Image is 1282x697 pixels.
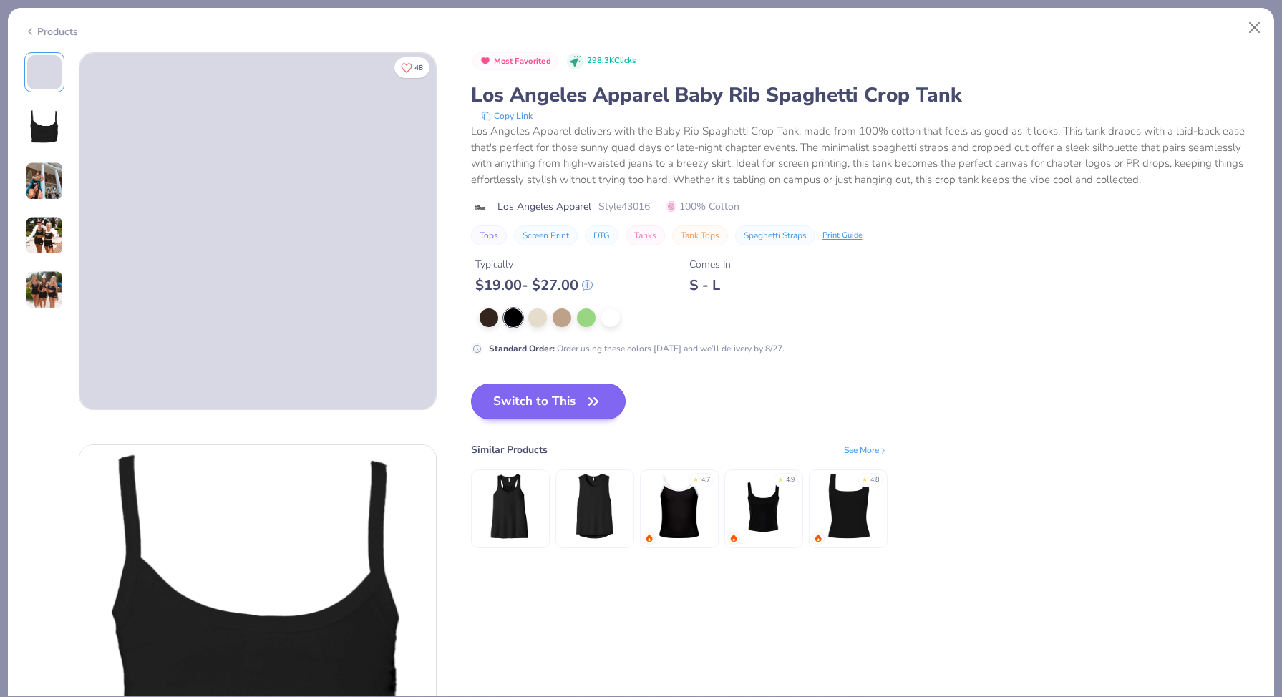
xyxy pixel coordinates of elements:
img: Bella + Canvas Ladies' Flowy Scoop Muscle Tank [560,472,628,540]
div: ★ [777,475,783,481]
button: Badge Button [472,52,559,71]
button: Tanks [626,225,665,245]
div: Los Angeles Apparel Baby Rib Spaghetti Crop Tank [471,82,1258,109]
div: See More [844,444,888,457]
div: Los Angeles Apparel delivers with the Baby Rib Spaghetti Crop Tank, made from 100% cotton that fe... [471,123,1258,187]
img: User generated content [25,270,64,309]
img: Most Favorited sort [480,55,491,67]
img: Fresh Prints Cali Camisole Top [645,472,713,540]
div: Similar Products [471,442,548,457]
button: Tank Tops [672,225,728,245]
img: Bella + Canvas Ladies' Flowy Racerback Tank [476,472,544,540]
span: Los Angeles Apparel [497,199,591,214]
button: DTG [585,225,618,245]
div: Comes In [689,257,731,272]
div: 4.8 [870,475,879,485]
img: Bella Canvas Ladies' Micro Ribbed Scoop Tank [729,472,797,540]
img: Fresh Prints Sydney Square Neck Tank Top [814,472,882,540]
div: 4.7 [701,475,710,485]
button: Like [394,57,429,78]
div: Products [24,24,78,39]
div: ★ [693,475,699,481]
img: trending.gif [729,534,738,542]
span: 48 [414,64,423,72]
button: Close [1241,14,1268,42]
strong: Standard Order : [489,343,555,354]
span: 298.3K Clicks [587,55,636,67]
div: S - L [689,276,731,294]
div: 4.9 [786,475,795,485]
img: brand logo [471,202,490,213]
div: $ 19.00 - $ 27.00 [475,276,593,294]
span: 100% Cotton [666,199,739,214]
img: User generated content [25,162,64,200]
span: Most Favorited [494,57,551,65]
span: Style 43016 [598,199,650,214]
img: Back [27,109,62,144]
div: Print Guide [822,230,863,242]
button: Screen Print [514,225,578,245]
button: copy to clipboard [477,109,537,123]
div: Order using these colors [DATE] and we’ll delivery by 8/27. [489,342,785,355]
img: trending.gif [814,534,822,542]
button: Spaghetti Straps [735,225,815,245]
button: Tops [471,225,507,245]
div: ★ [862,475,868,481]
img: trending.gif [645,534,654,542]
button: Switch to This [471,384,626,419]
img: User generated content [25,216,64,255]
div: Typically [475,257,593,272]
